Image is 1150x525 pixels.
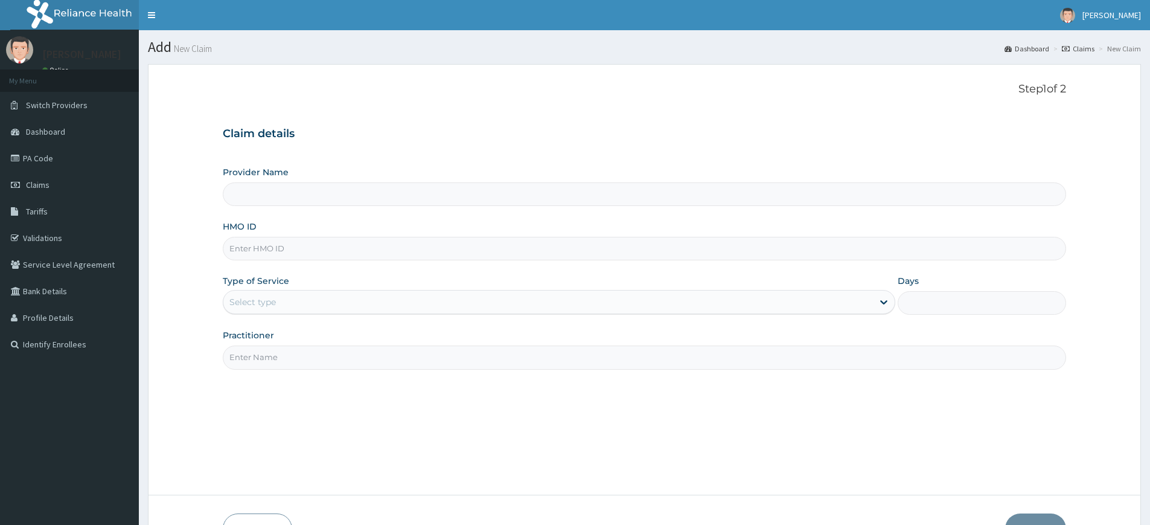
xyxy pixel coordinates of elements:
h1: Add [148,39,1141,55]
label: Practitioner [223,329,274,341]
li: New Claim [1096,43,1141,54]
label: Type of Service [223,275,289,287]
input: Enter Name [223,346,1066,369]
a: Claims [1062,43,1094,54]
img: User Image [1060,8,1075,23]
span: Switch Providers [26,100,88,111]
a: Dashboard [1005,43,1049,54]
label: Days [898,275,919,287]
label: Provider Name [223,166,289,178]
span: Tariffs [26,206,48,217]
h3: Claim details [223,127,1066,141]
img: User Image [6,36,33,63]
input: Enter HMO ID [223,237,1066,260]
p: [PERSON_NAME] [42,49,121,60]
span: [PERSON_NAME] [1082,10,1141,21]
a: Online [42,66,71,74]
span: Claims [26,179,50,190]
small: New Claim [171,44,212,53]
span: Dashboard [26,126,65,137]
div: Select type [229,296,276,308]
p: Step 1 of 2 [223,83,1066,96]
label: HMO ID [223,221,257,233]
